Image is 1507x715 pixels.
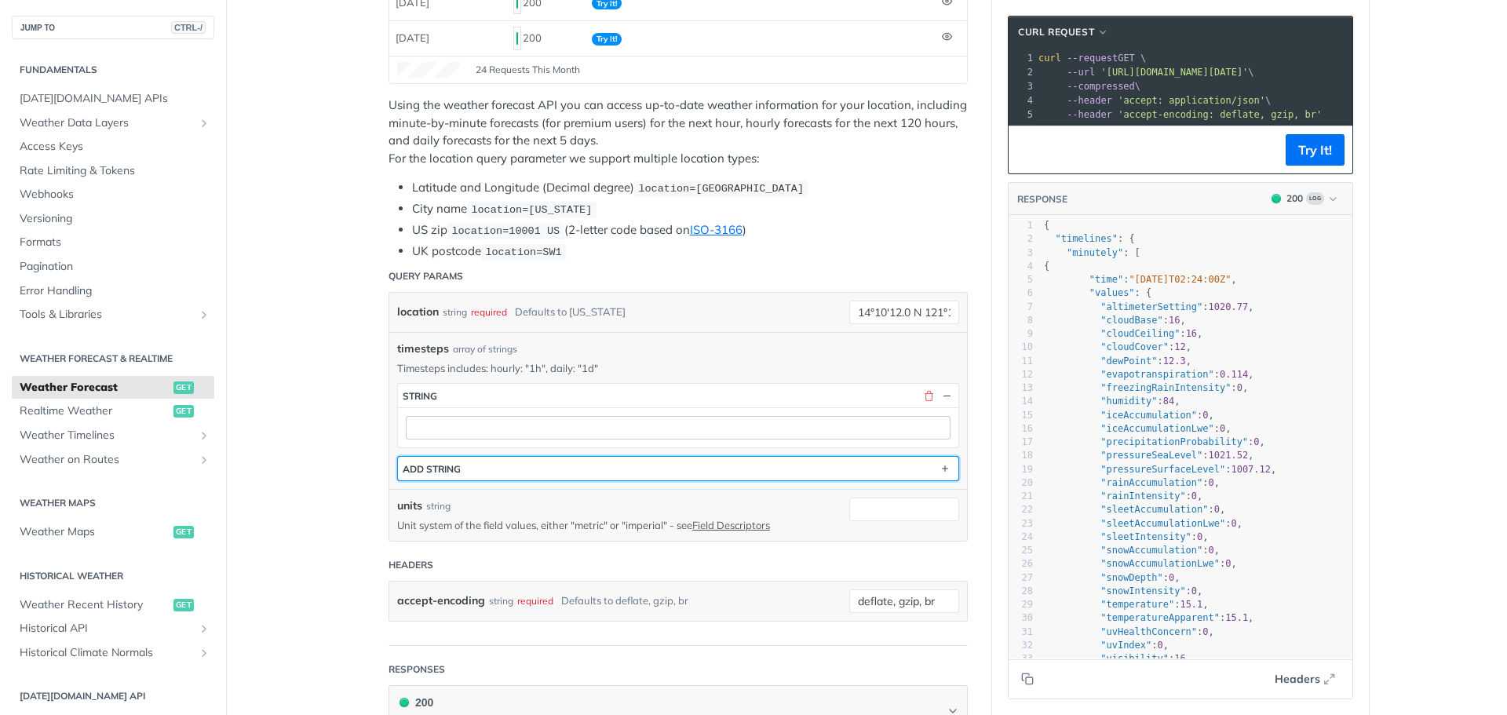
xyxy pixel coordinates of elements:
[1100,423,1214,434] span: "iceAccumulationLwe"
[1266,667,1345,691] button: Headers
[1100,558,1220,569] span: "snowAccumulationLwe"
[638,183,804,195] span: location=[GEOGRAPHIC_DATA]
[1044,341,1191,352] span: : ,
[1100,396,1157,407] span: "humidity"
[1044,396,1180,407] span: : ,
[1009,652,1033,666] div: 33
[1100,450,1202,461] span: "pressureSeaLevel"
[398,384,958,407] button: string
[1044,504,1225,515] span: : ,
[20,235,210,250] span: Formats
[1100,356,1157,367] span: "dewPoint"
[12,135,214,159] a: Access Keys
[1009,517,1033,531] div: 23
[1044,518,1242,529] span: : ,
[12,279,214,303] a: Error Handling
[1306,192,1324,205] span: Log
[1044,315,1186,326] span: : ,
[20,645,194,661] span: Historical Climate Normals
[1009,531,1033,544] div: 24
[403,463,461,475] div: ADD string
[1209,450,1249,461] span: 1021.52
[1009,219,1033,232] div: 1
[1158,640,1163,651] span: 0
[1275,671,1320,688] span: Headers
[396,31,429,44] span: [DATE]
[1169,315,1180,326] span: 16
[1067,109,1112,120] span: --header
[1100,612,1220,623] span: "temperatureApparent"
[198,622,210,635] button: Show subpages for Historical API
[516,32,518,45] span: 200
[513,25,579,52] div: 200
[20,115,194,131] span: Weather Data Layers
[1038,67,1254,78] span: \
[20,403,170,419] span: Realtime Weather
[1100,585,1185,596] span: "snowIntensity"
[173,381,194,394] span: get
[1038,95,1271,106] span: \
[1009,544,1033,557] div: 25
[20,452,194,468] span: Weather on Routes
[1044,410,1214,421] span: : ,
[12,424,214,447] a: Weather TimelinesShow subpages for Weather Timelines
[173,526,194,538] span: get
[692,519,770,531] a: Field Descriptors
[20,524,170,540] span: Weather Maps
[20,91,210,107] span: [DATE][DOMAIN_NAME] APIs
[1044,261,1049,272] span: {
[1089,287,1135,298] span: "values"
[12,617,214,640] a: Historical APIShow subpages for Historical API
[20,187,210,202] span: Webhooks
[1191,491,1197,502] span: 0
[426,499,451,513] div: string
[1009,395,1033,408] div: 14
[1100,328,1180,339] span: "cloudCeiling"
[1009,571,1033,585] div: 27
[1009,436,1033,449] div: 17
[12,376,214,399] a: Weather Forecastget
[1191,585,1197,596] span: 0
[1100,436,1248,447] span: "precipitationProbability"
[12,303,214,326] a: Tools & LibrariesShow subpages for Tools & Libraries
[1044,382,1248,393] span: : ,
[1009,463,1033,476] div: 19
[1044,640,1169,651] span: : ,
[1016,138,1038,162] button: Copy to clipboard
[1044,653,1191,664] span: : ,
[1044,369,1253,380] span: : ,
[1214,504,1220,515] span: 0
[1009,639,1033,652] div: 32
[517,589,553,612] div: required
[1202,410,1208,421] span: 0
[1100,572,1162,583] span: "snowDepth"
[515,301,626,323] div: Defaults to [US_STATE]
[1009,626,1033,639] div: 31
[20,597,170,613] span: Weather Recent History
[412,200,968,218] li: City name
[1044,491,1202,502] span: : ,
[1237,382,1242,393] span: 0
[1100,491,1185,502] span: "rainIntensity"
[12,63,214,77] h2: Fundamentals
[1044,220,1049,231] span: {
[1044,450,1253,461] span: : ,
[397,518,826,532] p: Unit system of the field values, either "metric" or "imperial" - see
[1016,192,1068,207] button: RESPONSE
[1186,328,1197,339] span: 16
[1067,95,1112,106] span: --header
[12,159,214,183] a: Rate Limiting & Tokens
[1100,67,1248,78] span: '[URL][DOMAIN_NAME][DATE]'
[1100,653,1169,664] span: "visibility"
[412,243,968,261] li: UK postcode
[20,211,210,227] span: Versioning
[20,380,170,396] span: Weather Forecast
[1209,301,1249,312] span: 1020.77
[1038,81,1140,92] span: \
[400,698,409,707] span: 200
[12,183,214,206] a: Webhooks
[397,341,449,357] span: timesteps
[198,647,210,659] button: Show subpages for Historical Climate Normals
[1100,518,1225,529] span: "sleetAccumulationLwe"
[921,389,936,403] button: Delete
